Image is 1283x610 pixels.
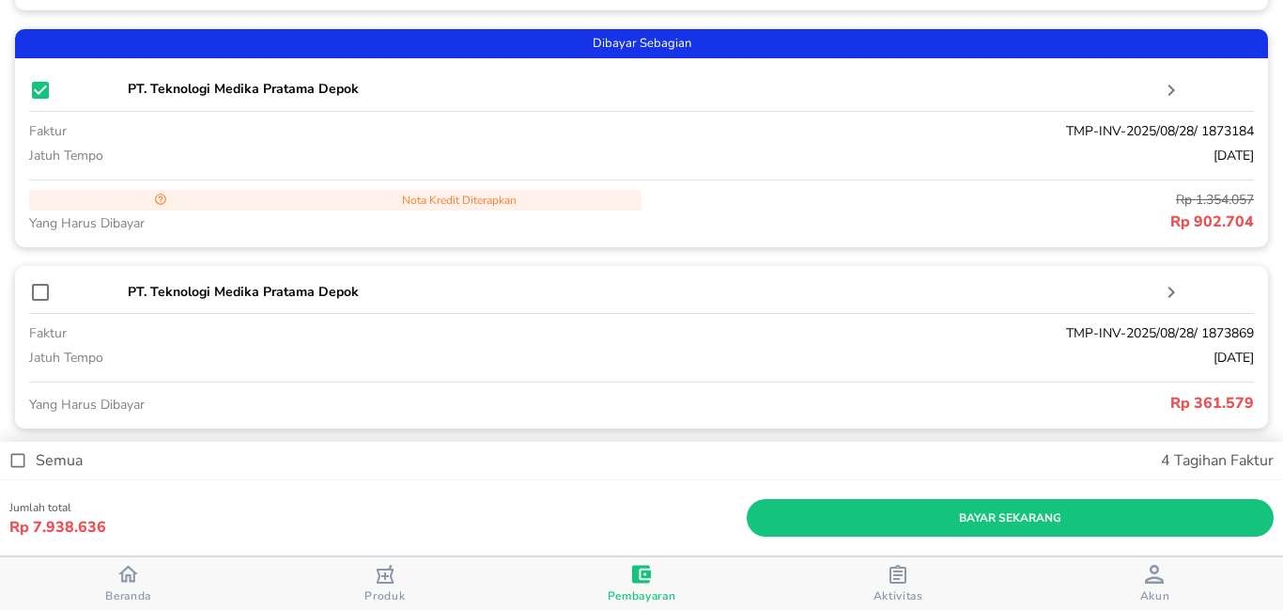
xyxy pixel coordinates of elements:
[539,121,1254,141] p: TMP-INV-2025/08/28/ 1873184
[29,348,539,368] p: jatuh tempo
[29,190,641,211] div: Nota Kredit Diterapkan
[1027,557,1283,610] button: Akun
[513,557,769,610] button: Pembayaran
[36,449,83,472] p: Semua
[770,557,1027,610] button: Aktivitas
[9,516,747,539] p: Rp 7.938.636
[29,395,641,414] p: Yang Harus Dibayar
[539,146,1254,165] p: [DATE]
[29,121,539,141] p: faktur
[105,588,151,603] span: Beranda
[29,146,539,165] p: jatuh tempo
[641,190,1254,210] p: Rp 1.354.057
[9,499,747,516] p: Jumlah total
[637,449,1274,472] p: 4 Tagihan Faktur
[128,282,1159,302] p: PT. Teknologi Medika Pratama Depok
[1140,588,1170,603] span: Akun
[608,588,676,603] span: Pembayaran
[128,79,1159,99] p: PT. Teknologi Medika Pratama Depok
[747,499,1274,537] button: bayar sekarang
[539,323,1254,343] p: TMP-INV-2025/08/28/ 1873869
[762,508,1259,528] span: bayar sekarang
[29,213,641,233] p: Yang Harus Dibayar
[15,34,1268,55] span: Dibayar Sebagian
[256,557,513,610] button: Produk
[641,211,1254,233] p: Rp 902.704
[641,392,1254,414] p: Rp 361.579
[29,323,539,343] p: faktur
[539,348,1254,368] p: [DATE]
[873,588,923,603] span: Aktivitas
[364,588,405,603] span: Produk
